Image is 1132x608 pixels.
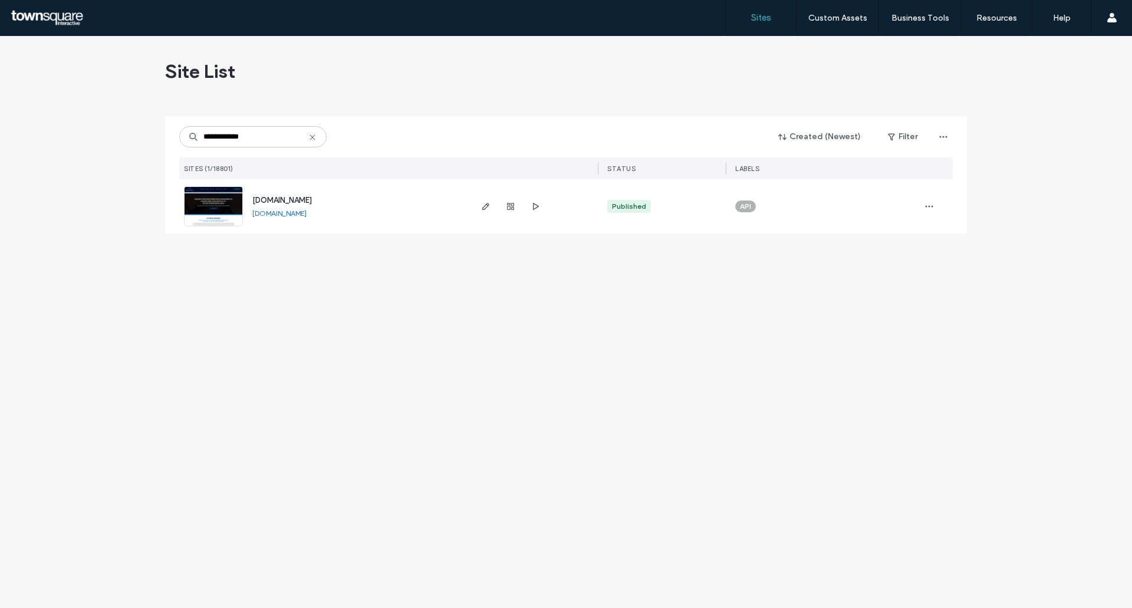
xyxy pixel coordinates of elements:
[751,12,771,23] label: Sites
[891,13,949,23] label: Business Tools
[735,165,759,173] span: LABELS
[252,196,312,205] a: [DOMAIN_NAME]
[165,60,235,83] span: Site List
[976,13,1017,23] label: Resources
[1053,13,1071,23] label: Help
[607,165,636,173] span: STATUS
[768,127,871,146] button: Created (Newest)
[612,201,646,212] div: Published
[252,209,307,218] a: [DOMAIN_NAME]
[876,127,929,146] button: Filter
[740,201,751,212] span: API
[184,165,233,173] span: SITES (1/18801)
[808,13,867,23] label: Custom Assets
